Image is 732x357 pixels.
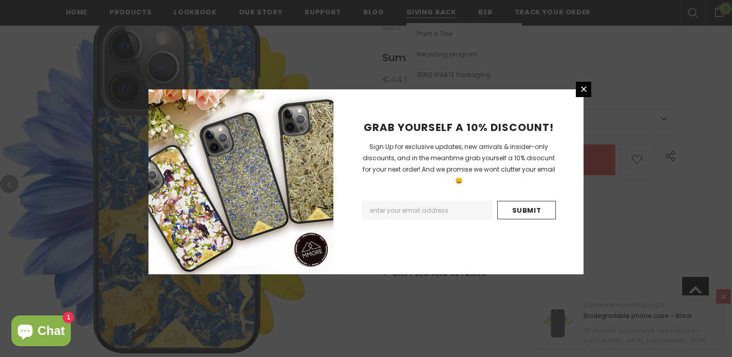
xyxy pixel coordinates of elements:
inbox-online-store-chat: Shopify online store chat [8,315,74,349]
a: Close [576,82,591,97]
input: Submit [497,201,556,219]
span: Sign Up for exclusive updates, new arrivals & insider-only discounts, and in the meantime grab yo... [363,142,555,185]
span: GRAB YOURSELF A 10% DISCOUNT! [364,120,554,135]
input: Email Address [362,201,492,219]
